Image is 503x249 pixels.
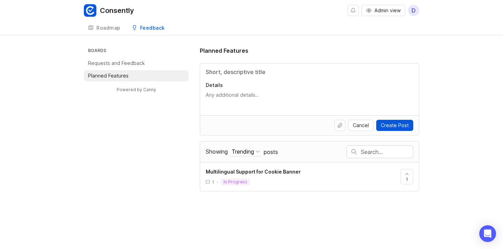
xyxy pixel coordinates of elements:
[206,68,413,76] input: Title
[212,179,214,185] span: 1
[84,21,125,35] a: Roadmap
[230,147,261,156] button: Showing
[206,168,401,185] a: Multilingual Support for Cookie Banner1·in progress
[84,4,96,17] img: Consently logo
[84,70,189,81] a: Planned Features
[84,58,189,69] a: Requests and Feedback
[381,122,409,129] span: Create Post
[88,60,145,67] p: Requests and Feedback
[206,82,413,89] p: Details
[200,46,248,55] h1: Planned Features
[96,25,121,30] div: Roadmap
[479,225,496,242] div: Open Intercom Messenger
[374,7,401,14] span: Admin view
[100,7,134,14] div: Consently
[88,72,129,79] p: Planned Features
[353,122,369,129] span: Cancel
[362,5,405,16] button: Admin view
[116,86,157,94] a: Powered by Canny
[334,120,345,131] button: Upload file
[224,179,247,185] p: in progress
[127,21,169,35] a: Feedback
[206,148,228,155] span: Showing
[232,148,254,155] div: Trending
[376,120,413,131] button: Create Post
[406,176,408,182] span: 1
[264,148,278,156] span: posts
[217,179,218,185] div: ·
[348,5,359,16] button: Notifications
[361,148,413,156] input: Search…
[206,169,301,175] span: Multilingual Support for Cookie Banner
[348,120,373,131] button: Cancel
[401,169,413,184] button: 1
[206,91,413,105] textarea: Details
[87,46,189,56] h3: Boards
[408,5,419,16] button: D
[140,25,165,30] div: Feedback
[411,6,416,15] span: D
